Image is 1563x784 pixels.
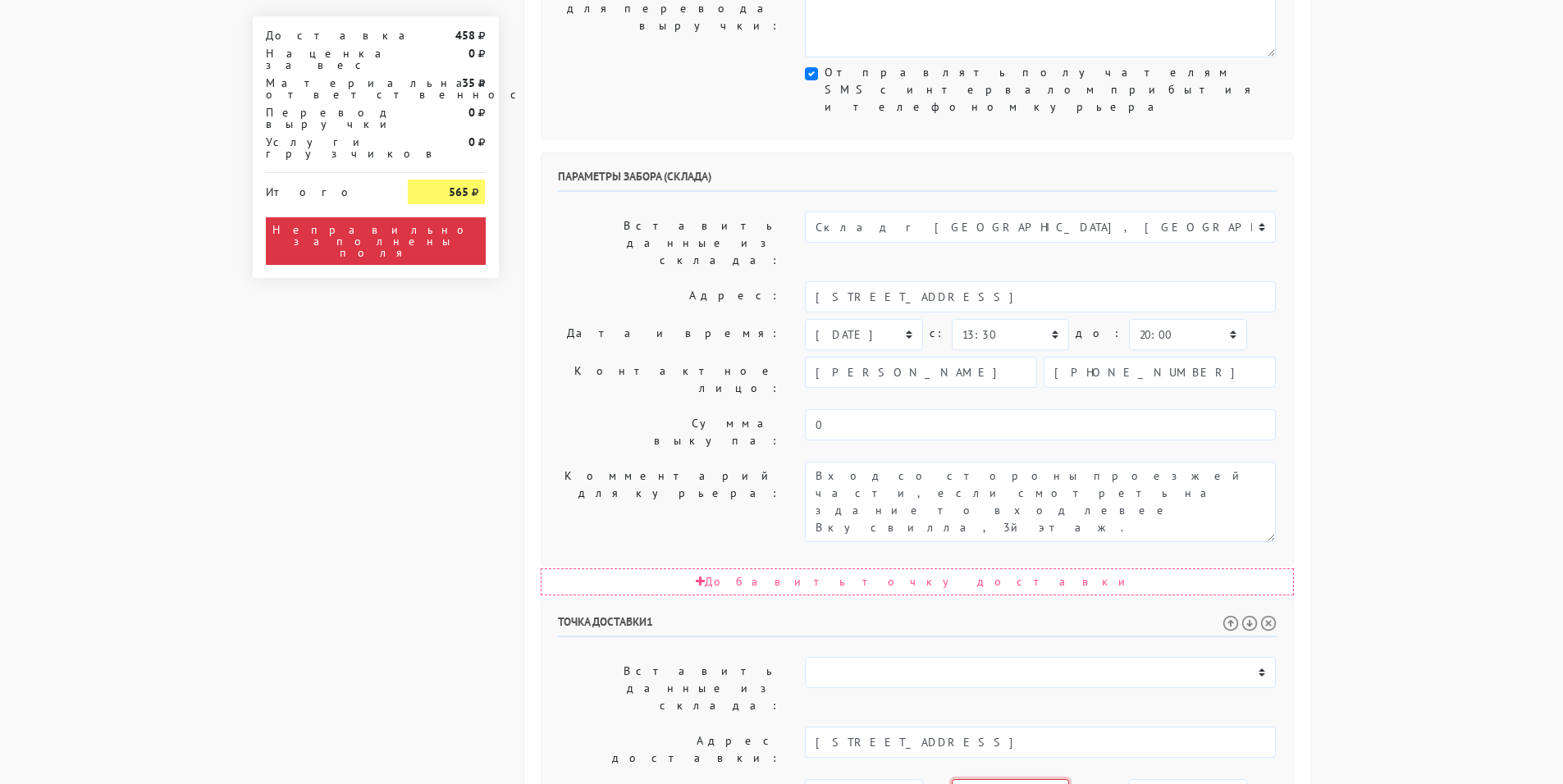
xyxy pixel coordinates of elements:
label: Отправлять получателям SMS с интервалом прибытия и телефоном курьера [825,64,1276,116]
label: Адрес доставки: [546,727,793,773]
label: Вставить данные из склада: [546,657,793,720]
strong: 35 [462,75,475,90]
strong: 0 [468,134,475,149]
label: до: [1076,319,1122,348]
div: Доставка [254,30,396,41]
span: 1 [647,614,653,629]
strong: 0 [468,105,475,120]
label: c: [930,319,945,348]
strong: 458 [455,28,475,43]
div: Добавить точку доставки [541,568,1294,595]
div: Услуги грузчиков [254,136,396,159]
div: Перевод выручки [254,107,396,130]
strong: 0 [468,46,475,61]
label: Адрес: [546,281,793,312]
label: Дата и время: [546,319,793,350]
input: Телефон [1044,357,1276,388]
label: Сумма выкупа: [546,409,793,455]
textarea: Вход со стороны проезжей части, если смотреть на здание то вход левее Вкусвилла, 3й этаж. [805,462,1276,542]
div: Материальная ответственность [254,77,396,100]
div: Итого [266,180,384,198]
h6: Параметры забора (склада) [558,170,1277,192]
h6: Точка доставки [558,615,1277,637]
input: Имя [805,357,1037,388]
label: Контактное лицо: [546,357,793,403]
strong: 565 [449,185,468,199]
div: Наценка за вес [254,48,396,71]
label: Комментарий для курьера: [546,462,793,542]
label: Вставить данные из склада: [546,212,793,275]
div: Неправильно заполнены поля [266,217,486,265]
